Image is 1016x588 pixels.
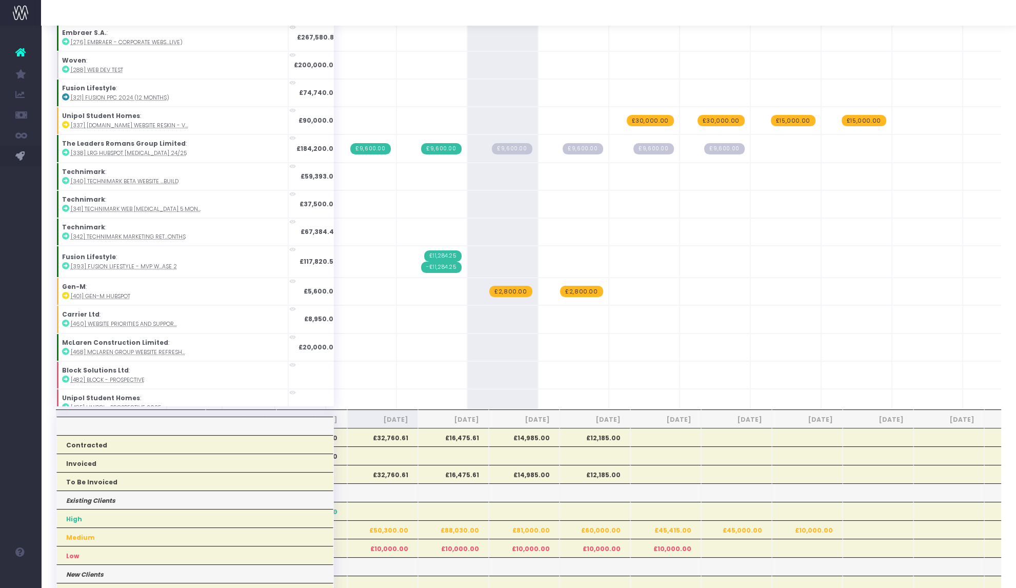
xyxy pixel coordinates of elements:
[418,520,489,539] th: £88,030.00
[56,246,288,278] td: :
[62,310,99,319] strong: Carrier Ltd
[56,107,288,134] td: :
[62,56,86,65] strong: Woven
[62,195,105,204] strong: Technimark
[62,366,129,375] strong: Block Solutions Ltd
[347,428,418,446] th: £32,760.61
[56,218,288,246] td: :
[301,172,338,181] strong: £59,393.00
[560,539,630,557] th: £10,000.00
[428,415,479,424] span: [DATE]
[630,520,701,539] th: £45,415.00
[298,343,338,351] strong: £20,000.00
[640,415,691,424] span: [DATE]
[56,389,288,417] td: :
[66,496,115,505] i: Existing Clients
[489,428,560,446] th: £14,985.00
[560,428,630,446] th: £12,185.00
[71,38,183,46] abbr: [276] Embraer - Corporate website project (live)
[489,539,560,557] th: £10,000.00
[304,315,338,323] strong: £8,950.00
[560,465,630,483] th: £12,185.00
[627,115,674,126] span: wayahead Revenue Forecast Item
[56,190,288,218] td: :
[71,348,185,356] abbr: [468] McLaren Group Website Refresh
[62,338,168,347] strong: McLaren Construction Limited
[772,520,843,539] th: £10,000.00
[492,143,532,154] span: Streamtime Draft Invoice: null – [338] LRG HubSpot retainer 24/25
[569,415,621,424] span: [DATE]
[418,465,489,483] th: £16,475.61
[294,61,338,69] strong: £200,000.00
[286,415,337,424] span: [DATE]
[347,465,418,483] th: £32,760.61
[424,250,462,262] span: Streamtime Invoice: 574 – [393] Fusion Lifestyle - MVP Web Development phase 2
[296,144,338,153] strong: £184,200.00
[71,233,186,241] abbr: [342] Technimark marketing retainer 9 months
[71,320,177,328] abbr: [460] Website priorities and support
[71,122,188,129] abbr: [337] Unipol.org website reskin - V2
[357,415,408,424] span: [DATE]
[704,143,744,154] span: Streamtime Draft Invoice: null – [338] LRG HubSpot retainer 24/25
[71,94,169,102] abbr: [321] Fusion PPC 2024 (12 months)
[56,509,333,527] th: High
[771,115,815,126] span: wayahead Revenue Forecast Item
[62,167,105,176] strong: Technimark
[56,278,288,305] td: :
[297,33,338,42] strong: £267,580.82
[71,376,145,384] abbr: [482] Block - Prospective
[301,227,338,236] strong: £67,384.42
[62,282,86,291] strong: Gen-M
[56,454,333,472] th: Invoiced
[56,472,333,491] th: To Be Invoiced
[347,539,418,557] th: £10,000.00
[56,305,288,333] td: :
[842,115,886,126] span: wayahead Revenue Forecast Item
[630,539,701,557] th: £10,000.00
[298,116,338,125] strong: £90,000.00
[782,415,833,424] span: [DATE]
[66,570,104,579] i: New Clients
[62,28,107,37] strong: Embraer S.A.
[421,262,462,273] span: Streamtime Invoice: 744 – [393] Fusion Lifestyle - MVP Web Development phase 2
[56,134,288,162] td: :
[698,115,745,126] span: wayahead Revenue Forecast Item
[499,415,550,424] span: [DATE]
[56,435,333,454] th: Contracted
[418,539,489,557] th: £10,000.00
[215,415,267,424] span: [DATE]
[62,139,186,148] strong: The Leaders Romans Group Limited
[56,51,288,79] td: :
[300,257,338,266] strong: £117,820.50
[71,404,161,411] abbr: [485] Unipol- Prospective 2025
[56,361,288,389] td: :
[923,415,974,424] span: [DATE]
[421,143,461,154] span: Streamtime Invoice: 757 – [338] LRG HubSpot retainer 24/25
[489,465,560,483] th: £14,985.00
[299,88,338,97] strong: £74,740.00
[13,567,28,583] img: images/default_profile_image.png
[56,79,288,107] td: :
[701,520,772,539] th: £45,000.00
[62,84,116,92] strong: Fusion Lifestyle
[62,394,140,402] strong: Unipol Student Homes
[71,178,178,185] abbr: [340] Technimark Beta website design & build
[563,143,603,154] span: Streamtime Draft Invoice: null – [338] LRG HubSpot retainer 24/25
[71,149,187,157] abbr: [338] LRG HubSpot retainer 24/25
[56,24,288,51] td: :
[633,143,673,154] span: Streamtime Draft Invoice: null – [338] LRG HubSpot retainer 24/25
[304,287,338,296] strong: £5,600.00
[62,111,140,120] strong: Unipol Student Homes
[418,428,489,446] th: £16,475.61
[56,527,333,546] th: Medium
[71,292,130,300] abbr: [401] Gen-M HubSpot
[711,415,762,424] span: [DATE]
[56,546,333,564] th: Low
[71,205,201,213] abbr: [341] Technimark web retainer 5 months
[62,223,105,231] strong: Technimark
[56,334,288,361] td: :
[56,163,288,190] td: :
[560,520,630,539] th: £60,000.00
[489,520,560,539] th: £81,000.00
[560,286,603,297] span: wayahead Revenue Forecast Item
